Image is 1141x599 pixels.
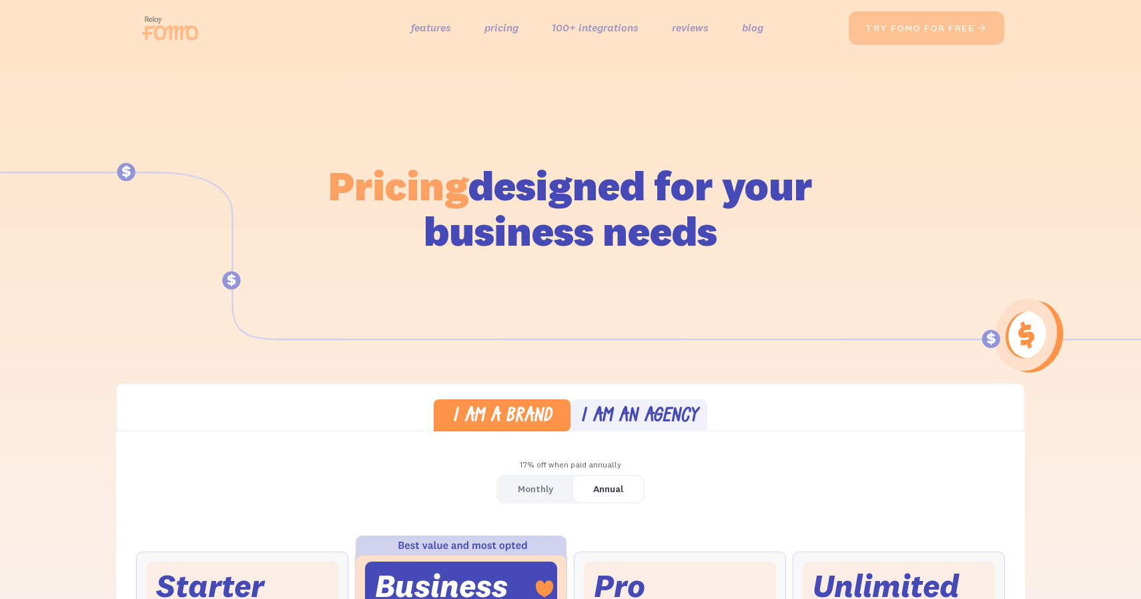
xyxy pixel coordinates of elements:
[452,407,552,427] div: I am a brand
[672,18,709,37] a: reviews
[581,407,698,427] div: I am an agency
[977,22,988,34] span: 
[849,11,1004,45] a: try fomo for free
[116,455,1025,475] div: 17% off when paid annually
[552,18,639,37] a: 100+ integrations
[742,18,763,37] a: blog
[593,479,623,499] div: Annual
[484,18,518,37] a: pricing
[328,163,813,254] h1: designed for your business needs
[518,479,553,499] div: Monthly
[411,18,451,37] a: features
[328,160,468,211] span: Pricing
